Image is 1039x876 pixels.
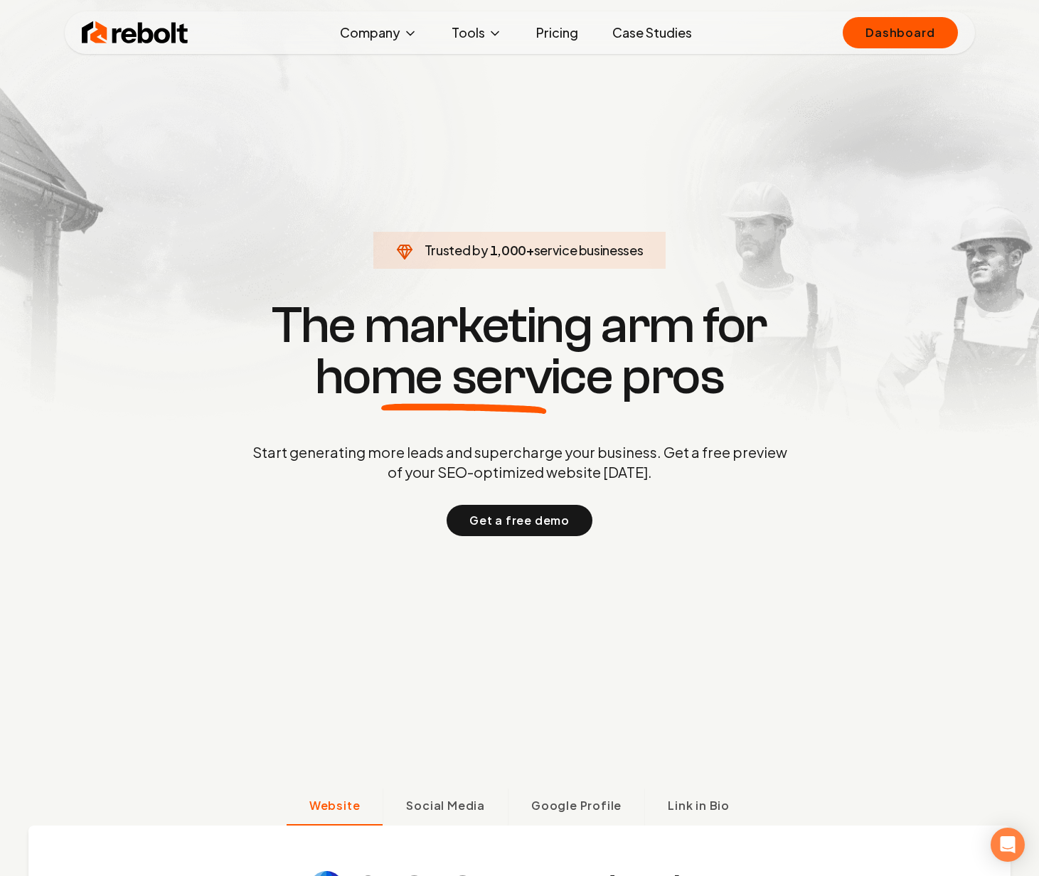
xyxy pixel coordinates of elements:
span: home service [315,351,613,402]
span: Google Profile [531,797,622,814]
div: Open Intercom Messenger [991,828,1025,862]
button: Company [329,18,429,47]
span: Trusted by [425,242,488,258]
span: Social Media [406,797,485,814]
p: Start generating more leads and supercharge your business. Get a free preview of your SEO-optimiz... [250,442,790,482]
button: Social Media [383,789,508,826]
button: Link in Bio [644,789,752,826]
h1: The marketing arm for pros [179,300,861,402]
span: 1,000 [490,240,526,260]
button: Website [287,789,383,826]
span: + [526,242,534,258]
button: Get a free demo [447,505,592,536]
a: Case Studies [601,18,703,47]
a: Dashboard [843,17,957,48]
a: Pricing [525,18,590,47]
button: Tools [440,18,513,47]
span: Website [309,797,361,814]
span: Link in Bio [668,797,730,814]
img: Rebolt Logo [82,18,188,47]
span: service businesses [534,242,644,258]
button: Google Profile [508,789,644,826]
